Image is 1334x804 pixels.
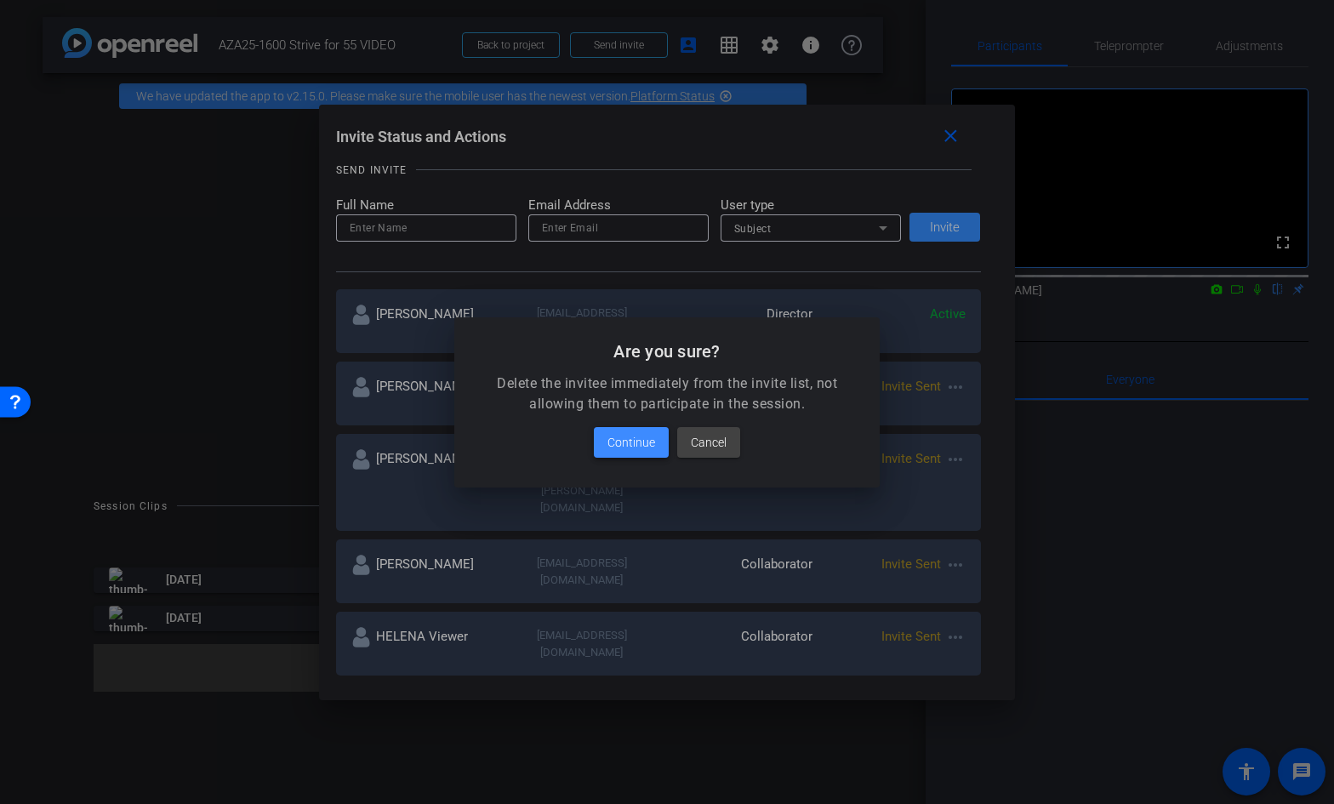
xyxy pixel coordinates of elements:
button: Cancel [677,427,740,458]
span: Continue [607,432,655,453]
h2: Are you sure? [475,338,859,365]
button: Continue [594,427,669,458]
span: Cancel [691,432,727,453]
p: Delete the invitee immediately from the invite list, not allowing them to participate in the sess... [475,373,859,414]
